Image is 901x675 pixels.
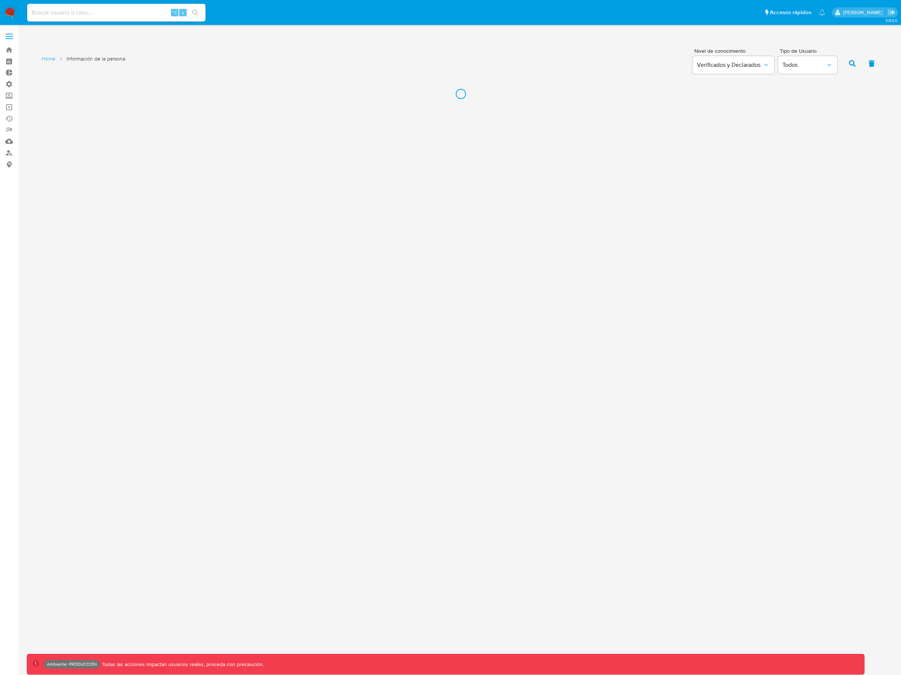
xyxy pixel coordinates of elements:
button: search-icon [187,7,203,18]
span: Tipo de Usuario [780,48,839,53]
a: Notificaciones [819,9,825,16]
span: Todos [782,61,826,69]
a: Salir [888,9,895,16]
span: Verificados y Declarados [697,61,762,69]
nav: List of pages [42,52,125,73]
p: leandrojossue.ramirez@mercadolibre.com.co [843,9,885,16]
p: Todas las acciones impactan usuarios reales, proceda con precaución. [100,661,264,668]
input: Buscar usuario o caso... [27,8,206,17]
span: Accesos rápidos [770,9,811,16]
p: Ambiente: PRODUCCIÓN [47,663,97,666]
span: Nivel de conocimiento [694,48,774,53]
span: ⌥ [172,9,177,16]
button: Todos [778,56,837,74]
span: s [182,9,184,16]
button: Verificados y Declarados [692,56,774,74]
span: Información de la persona [67,55,125,62]
a: Home [42,55,55,62]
